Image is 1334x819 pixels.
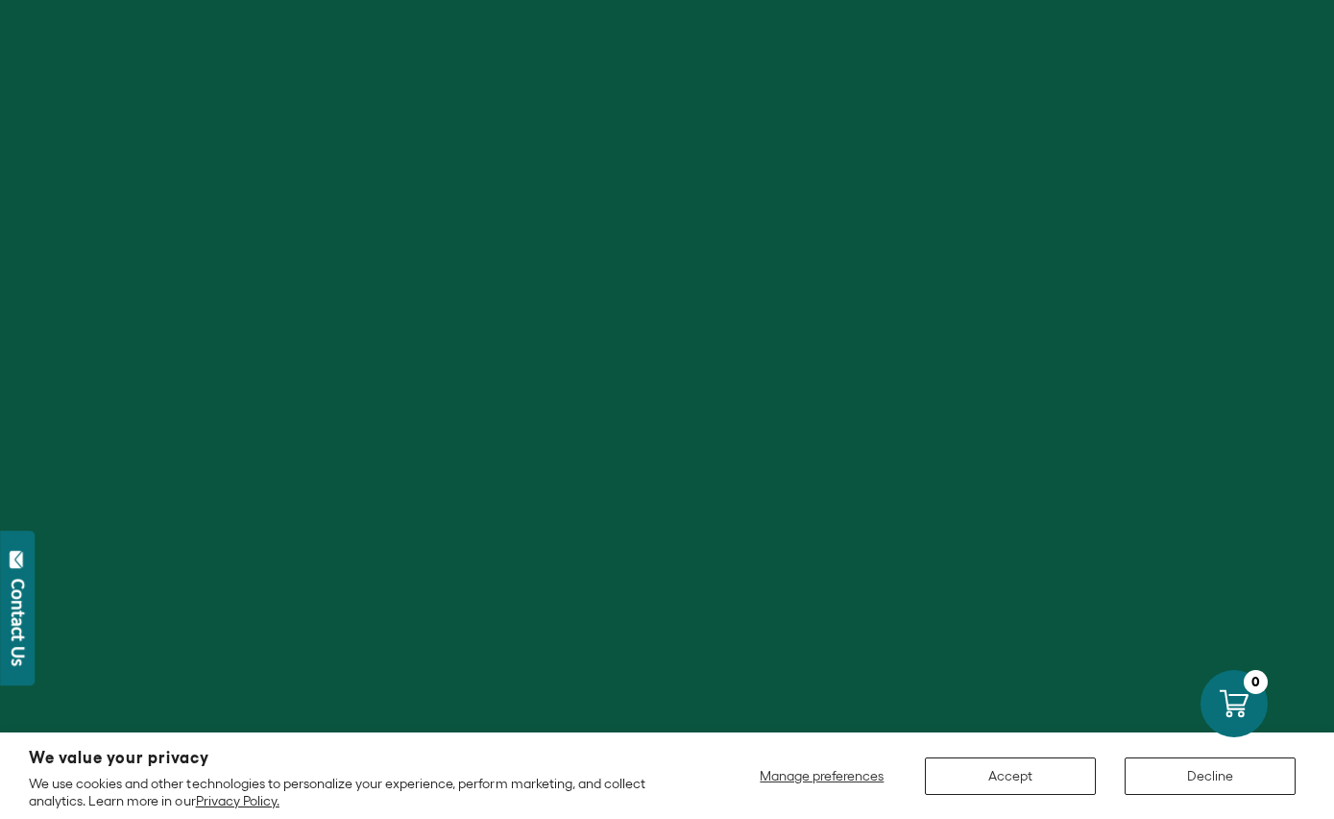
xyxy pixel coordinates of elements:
[748,757,896,795] button: Manage preferences
[1244,670,1268,694] div: 0
[9,579,28,666] div: Contact Us
[1125,757,1296,795] button: Decline
[29,775,685,809] p: We use cookies and other technologies to personalize your experience, perform marketing, and coll...
[760,768,884,783] span: Manage preferences
[196,793,279,808] a: Privacy Policy.
[29,750,685,766] h2: We value your privacy
[925,757,1096,795] button: Accept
